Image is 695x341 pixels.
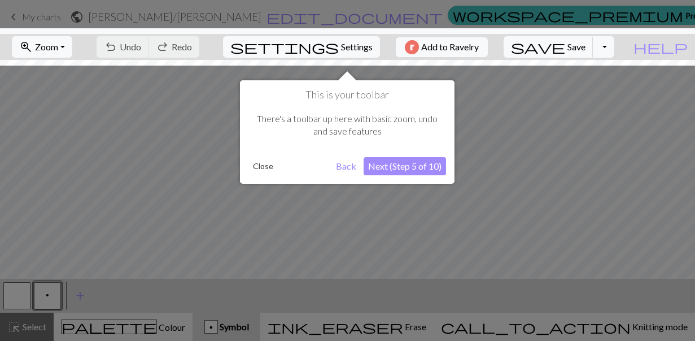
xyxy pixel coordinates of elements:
[240,80,454,184] div: This is your toolbar
[331,157,361,175] button: Back
[248,158,278,175] button: Close
[248,101,446,149] div: There's a toolbar up here with basic zoom, undo and save features
[248,89,446,101] h1: This is your toolbar
[364,157,446,175] button: Next (Step 5 of 10)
